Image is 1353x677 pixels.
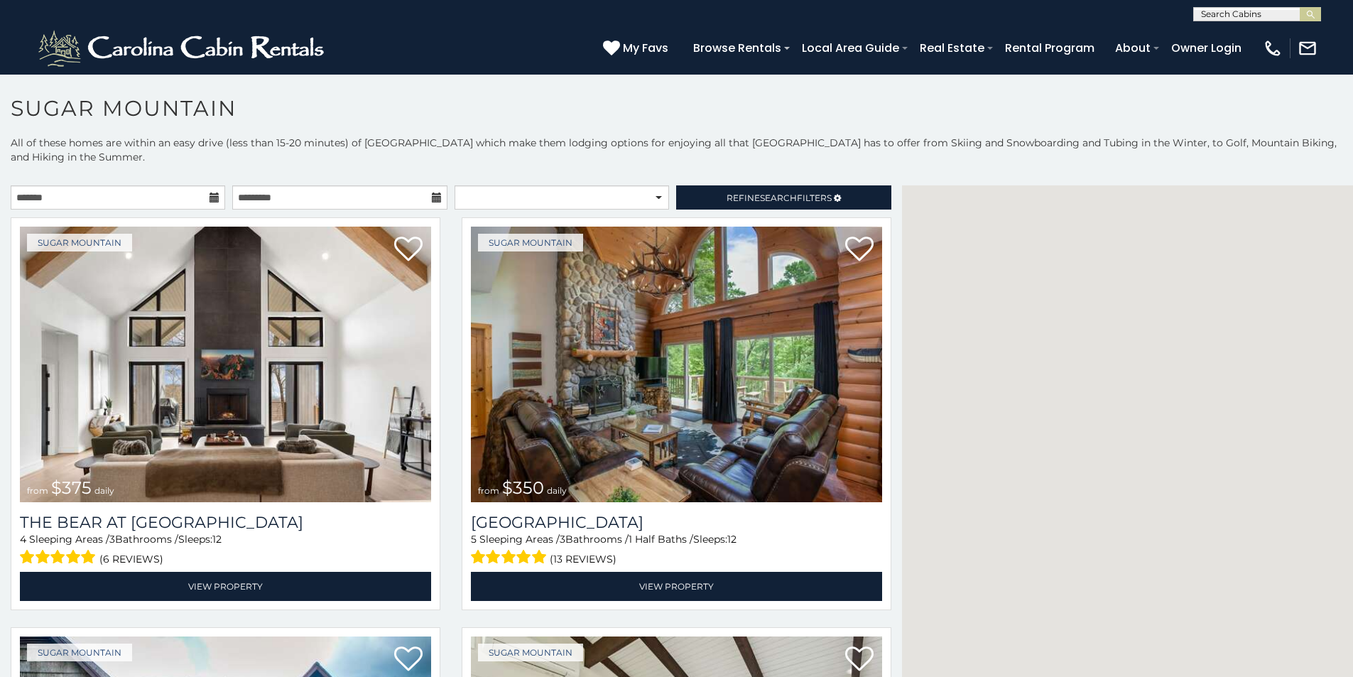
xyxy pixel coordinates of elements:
a: Rental Program [998,36,1102,60]
a: View Property [20,572,431,601]
a: Sugar Mountain [478,234,583,251]
img: mail-regular-white.png [1298,38,1317,58]
span: Refine Filters [727,193,832,203]
a: Sugar Mountain [27,644,132,661]
span: daily [547,485,567,496]
a: Sugar Mountain [27,234,132,251]
span: 4 [20,533,26,546]
a: The Bear At [GEOGRAPHIC_DATA] [20,513,431,532]
a: View Property [471,572,882,601]
img: phone-regular-white.png [1263,38,1283,58]
span: 3 [109,533,115,546]
span: 1 Half Baths / [629,533,693,546]
a: The Bear At Sugar Mountain from $375 daily [20,227,431,502]
a: Real Estate [913,36,991,60]
span: 5 [471,533,477,546]
h3: The Bear At Sugar Mountain [20,513,431,532]
a: Add to favorites [845,235,874,265]
a: My Favs [603,39,672,58]
span: 3 [560,533,565,546]
a: Owner Login [1164,36,1249,60]
a: Add to favorites [845,645,874,675]
div: Sleeping Areas / Bathrooms / Sleeps: [20,532,431,568]
a: RefineSearchFilters [676,185,891,210]
h3: Grouse Moor Lodge [471,513,882,532]
span: My Favs [623,39,668,57]
span: 12 [212,533,222,546]
div: Sleeping Areas / Bathrooms / Sleeps: [471,532,882,568]
span: 12 [727,533,737,546]
span: from [478,485,499,496]
a: [GEOGRAPHIC_DATA] [471,513,882,532]
a: About [1108,36,1158,60]
a: Add to favorites [394,235,423,265]
span: $350 [502,477,544,498]
span: Search [760,193,797,203]
span: (13 reviews) [550,550,616,568]
span: $375 [51,477,92,498]
span: from [27,485,48,496]
a: Add to favorites [394,645,423,675]
span: daily [94,485,114,496]
img: White-1-2.png [36,27,330,70]
span: (6 reviews) [99,550,163,568]
a: Grouse Moor Lodge from $350 daily [471,227,882,502]
img: Grouse Moor Lodge [471,227,882,502]
a: Local Area Guide [795,36,906,60]
a: Sugar Mountain [478,644,583,661]
a: Browse Rentals [686,36,788,60]
img: The Bear At Sugar Mountain [20,227,431,502]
